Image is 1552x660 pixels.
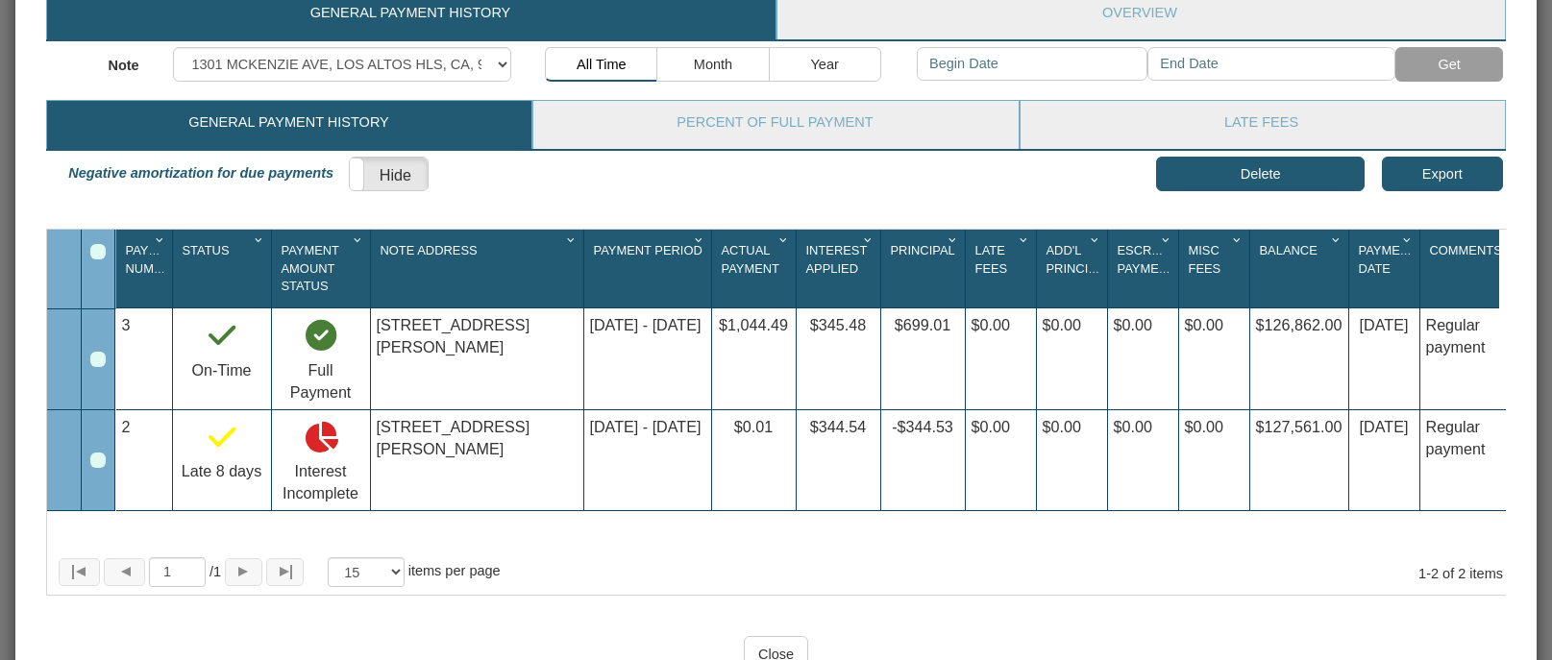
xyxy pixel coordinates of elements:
div: 1301 MCKENZIE AVE, LOS ALTOS HLS, CA, 94024 [371,410,583,510]
div: Column Menu [1328,230,1347,249]
div: $0.00 [1179,308,1249,408]
div: [DATE] [1349,410,1419,510]
div: Sort None [885,236,965,281]
input: Selected page [149,557,206,587]
div: Payment is received on and within grace period (null days) [173,308,271,408]
label: Hide [350,158,428,192]
div: Sort None [1112,236,1178,300]
div: Payment Amount Status Sort None [276,236,370,301]
div: Aug 04, 2025 - Sep 04, 2025 [584,308,711,408]
div: Column Menu [1016,230,1035,249]
div: Column Menu [251,230,270,249]
span: Actual Payment [722,243,779,275]
div: $127,561.00 [1250,410,1348,510]
div: $126,862.00 [1250,308,1348,408]
div: Select All [90,244,106,259]
span: 1 2 of 2 items [1418,566,1503,581]
div: Sort None [375,236,583,265]
div: Sort None [177,236,271,265]
span: Principal [891,243,955,257]
div: Column Menu [860,230,879,249]
span: Add'L Principal [1047,243,1111,275]
div: Row 1, Row Selection Checkbox [90,352,106,367]
abbr: of [209,564,213,579]
button: Page to first [59,558,100,587]
div: Column Menu [945,230,964,249]
div: $0.00 [1179,410,1249,510]
div: Payment Period Sort None [588,236,711,281]
div: -$344.53 [881,410,965,510]
div: Regular payment [1420,308,1534,408]
div: Column Menu [1087,230,1106,249]
div: 1301 MCKENZIE AVE, LOS ALTOS HLS, CA, 94024 [371,308,583,408]
div: $0.00 [1108,308,1178,408]
div: $0.01 [712,410,796,510]
div: Balance Sort None [1254,236,1348,265]
div: $0.00 [966,410,1036,510]
span: Payment Amount Status [282,243,339,293]
div: Column Menu [1229,230,1248,249]
input: End Date [1147,47,1395,81]
div: Column Menu [152,230,171,249]
div: Column Menu [691,230,710,249]
button: Delete [1156,157,1365,191]
button: Year [769,47,881,82]
span: Note Address [381,243,478,257]
div: Sort None [801,236,880,300]
div: Payment Number Sort None [120,236,172,300]
span: 1 [209,562,221,582]
a: Percent of Full Payment [533,101,1016,149]
div: Interest Applied Sort None [801,236,880,300]
div: Sort None [970,236,1036,283]
div: Jul 04, 2025 - Aug 04, 2025 [584,410,711,510]
div: Actual Payment Sort None [716,236,796,300]
div: Sort None [1353,236,1419,283]
div: Payment received outside the grace period (null days) 8 day(s) later [173,410,271,510]
div: Interest Incomplete [272,410,370,510]
span: Status [183,243,230,257]
span: Balance [1260,243,1318,257]
button: Get [1395,47,1502,82]
div: Note Address Sort None [375,236,583,265]
div: Sort None [1254,236,1348,265]
span: Escrow Payment [1118,243,1175,275]
div: $699.01 [881,308,965,408]
button: Month [656,47,769,82]
div: Column Menu [563,230,582,249]
div: 2 [116,410,172,510]
div: Sort None [716,236,796,300]
span: Payment Date [1359,243,1417,275]
div: $345.48 [797,308,880,408]
button: Page back [104,558,145,587]
div: [DATE] [1349,308,1419,408]
div: Regular payment [1420,410,1534,510]
div: $0.00 [1037,308,1107,408]
span: Late Fees [975,243,1008,275]
div: Sort None [1183,236,1249,283]
span: items per page [408,563,501,578]
div: Row 2, Row Selection Checkbox [90,452,106,468]
label: Negative amortization for due payments [68,158,333,189]
div: Sort None [1424,236,1534,265]
div: Column Menu [350,230,369,249]
div: $0.00 [1108,410,1178,510]
div: Status Sort None [177,236,271,265]
input: Begin Date [917,47,1147,81]
div: Column Menu [1158,230,1177,249]
div: $0.00 [1037,410,1107,510]
div: Column Menu [776,230,795,249]
div: Principal Sort None [885,236,965,281]
button: Page forward [225,558,262,587]
div: Payment Date Sort None [1353,236,1419,283]
span: Misc Fees [1189,243,1221,275]
div: Sort None [588,236,711,281]
abbr: through [1426,566,1431,581]
div: Late Fees Sort None [970,236,1036,283]
span: Payment Number [126,243,184,275]
div: Column Menu [1399,230,1418,249]
a: Late Fees [1021,101,1503,149]
button: All Time [545,47,657,82]
button: Page to last [266,558,304,587]
div: Comments Sort None [1424,236,1534,265]
div: $1,044.49 [712,308,796,408]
